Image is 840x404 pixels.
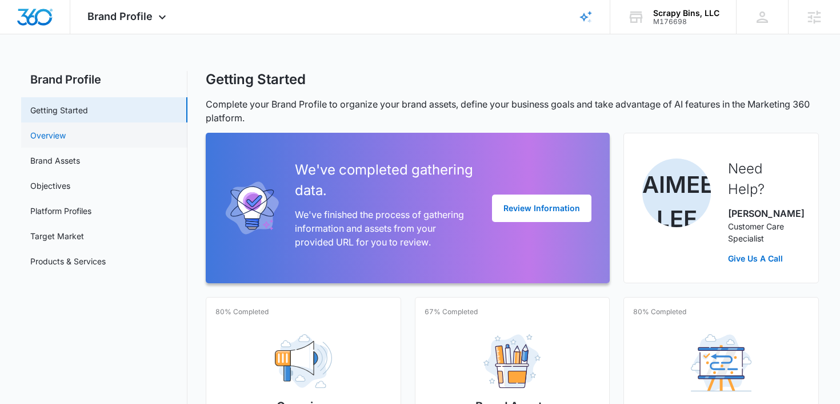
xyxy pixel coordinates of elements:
[30,255,106,267] a: Products & Services
[653,9,719,18] div: account name
[30,104,88,116] a: Getting Started
[30,129,66,141] a: Overview
[87,10,153,22] span: Brand Profile
[30,205,91,217] a: Platform Profiles
[215,307,269,317] p: 80% Completed
[21,71,187,88] h2: Brand Profile
[728,159,800,200] h2: Need Help?
[206,97,819,125] p: Complete your Brand Profile to organize your brand assets, define your business goals and take ad...
[728,207,800,220] p: [PERSON_NAME]
[653,18,719,26] div: account id
[30,230,84,242] a: Target Market
[492,195,591,222] button: Review Information
[295,208,474,249] p: We've finished the process of gathering information and assets from your provided URL for you to ...
[425,307,478,317] p: 67% Completed
[206,71,306,88] h1: Getting Started
[295,160,474,201] h2: We've completed gathering data.
[30,155,80,167] a: Brand Assets
[728,220,800,244] p: Customer Care Specialist
[642,159,711,227] img: Aimee Lee
[633,307,686,317] p: 80% Completed
[30,180,70,192] a: Objectives
[728,252,800,264] a: Give Us A Call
